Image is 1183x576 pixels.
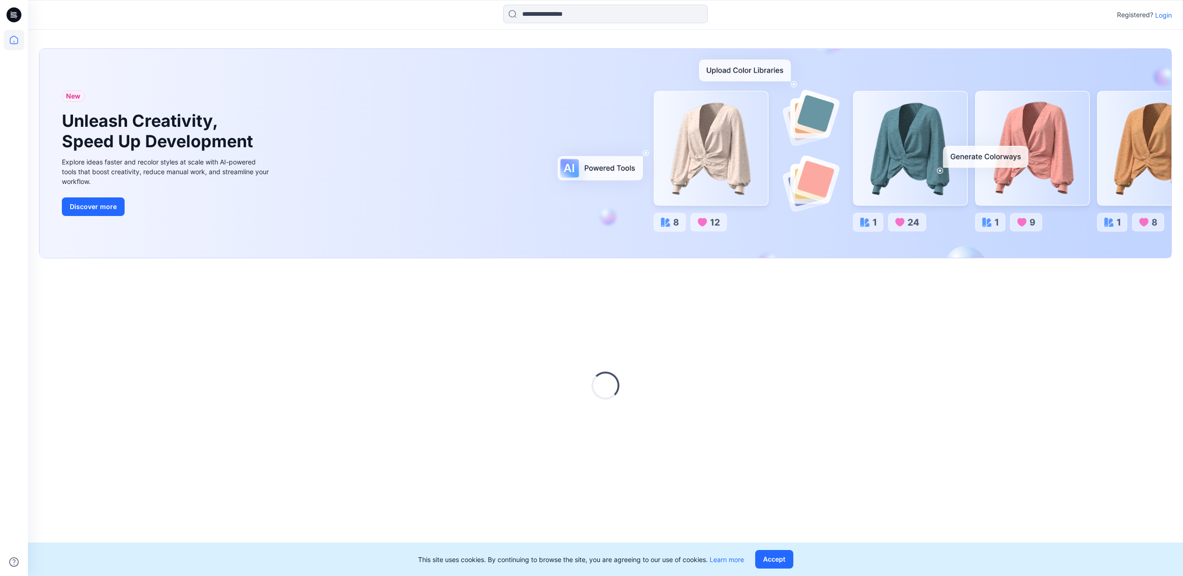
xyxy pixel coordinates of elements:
[62,157,271,186] div: Explore ideas faster and recolor styles at scale with AI-powered tools that boost creativity, red...
[62,197,271,216] a: Discover more
[710,556,744,563] a: Learn more
[62,197,125,216] button: Discover more
[1155,10,1172,20] p: Login
[755,550,793,569] button: Accept
[1117,9,1153,20] p: Registered?
[62,111,257,151] h1: Unleash Creativity, Speed Up Development
[418,555,744,564] p: This site uses cookies. By continuing to browse the site, you are agreeing to our use of cookies.
[66,91,80,102] span: New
